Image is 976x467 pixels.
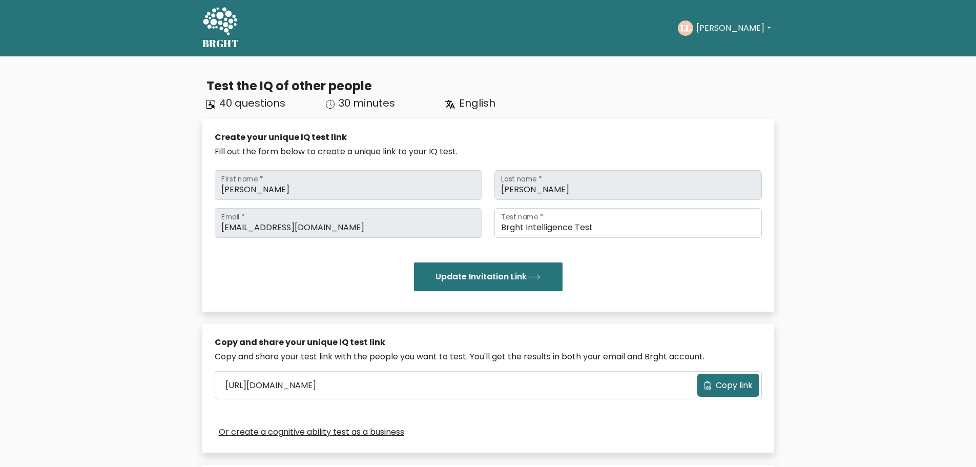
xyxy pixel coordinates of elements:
[494,208,762,238] input: Test name
[215,351,762,363] div: Copy and share your test link with the people you want to test. You'll get the results in both yo...
[339,96,395,110] span: 30 minutes
[206,77,774,95] div: Test the IQ of other people
[215,170,482,200] input: First name
[494,170,762,200] input: Last name
[693,22,774,35] button: [PERSON_NAME]
[215,146,762,158] div: Fill out the form below to create a unique link to your IQ test.
[215,336,762,349] div: Copy and share your unique IQ test link
[215,208,482,238] input: Email
[697,374,759,397] button: Copy link
[219,96,285,110] span: 40 questions
[219,426,404,438] a: Or create a cognitive ability test as a business
[680,22,691,34] text: LL
[459,96,495,110] span: English
[414,262,563,291] button: Update Invitation Link
[716,379,753,392] span: Copy link
[202,37,239,50] h5: BRGHT
[202,4,239,52] a: BRGHT
[215,131,762,144] div: Create your unique IQ test link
